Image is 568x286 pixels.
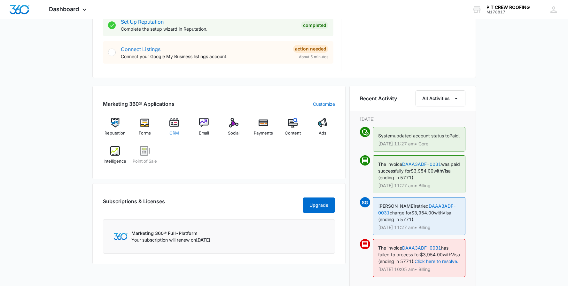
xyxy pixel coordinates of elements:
[378,245,402,251] span: The invoice
[121,53,288,60] p: Connect your Google My Business listings account.
[319,130,326,136] span: Ads
[281,118,305,141] a: Content
[390,210,411,215] span: charge for
[360,95,397,102] h6: Recent Activity
[378,225,460,230] p: [DATE] 11:27 am • Billing
[402,245,441,251] a: DAAA3ADF-0031
[301,21,328,29] div: Completed
[310,118,335,141] a: Ads
[378,203,415,209] span: [PERSON_NAME]
[415,259,458,264] a: Click here to resolve.
[299,54,328,60] span: About 5 minutes
[378,267,460,272] p: [DATE] 10:05 am • Billing
[131,230,210,236] p: Marketing 360® Full-Platform
[121,19,164,25] a: Set Up Reputation
[162,118,187,141] a: CRM
[433,168,442,174] span: with
[49,6,79,12] span: Dashboard
[121,26,296,32] p: Complete the setup wizard in Reputation.
[104,158,126,165] span: Intelligence
[103,197,165,210] h2: Subscriptions & Licenses
[169,130,179,136] span: CRM
[443,252,451,257] span: with
[378,133,394,138] span: System
[420,252,443,257] span: $3,954.00
[133,158,157,165] span: Point of Sale
[105,130,126,136] span: Reputation
[402,161,441,167] a: DAAA3ADF-0031
[254,130,273,136] span: Payments
[199,130,209,136] span: Email
[434,210,442,215] span: with
[360,116,465,122] p: [DATE]
[449,133,460,138] span: Paid.
[293,45,328,53] div: Action Needed
[251,118,276,141] a: Payments
[416,90,465,106] button: All Activities
[131,236,210,243] p: Your subscription will renew on
[196,237,210,243] span: [DATE]
[411,210,434,215] span: $3,954.00
[303,197,335,213] button: Upgrade
[415,203,429,209] span: retried
[378,161,402,167] span: The invoice
[103,100,175,108] h2: Marketing 360® Applications
[411,168,433,174] span: $3,954.00
[132,118,157,141] a: Forms
[222,118,246,141] a: Social
[378,142,460,146] p: [DATE] 11:27 am • Core
[192,118,216,141] a: Email
[103,146,128,169] a: Intelligence
[132,146,157,169] a: Point of Sale
[285,130,301,136] span: Content
[378,183,460,188] p: [DATE] 11:27 am • Billing
[103,118,128,141] a: Reputation
[486,5,530,10] div: account name
[121,46,160,52] a: Connect Listings
[139,130,151,136] span: Forms
[313,101,335,107] a: Customize
[360,197,370,207] span: SG
[394,133,449,138] span: updated account status to
[228,130,239,136] span: Social
[113,233,128,240] img: Marketing 360 Logo
[486,10,530,14] div: account id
